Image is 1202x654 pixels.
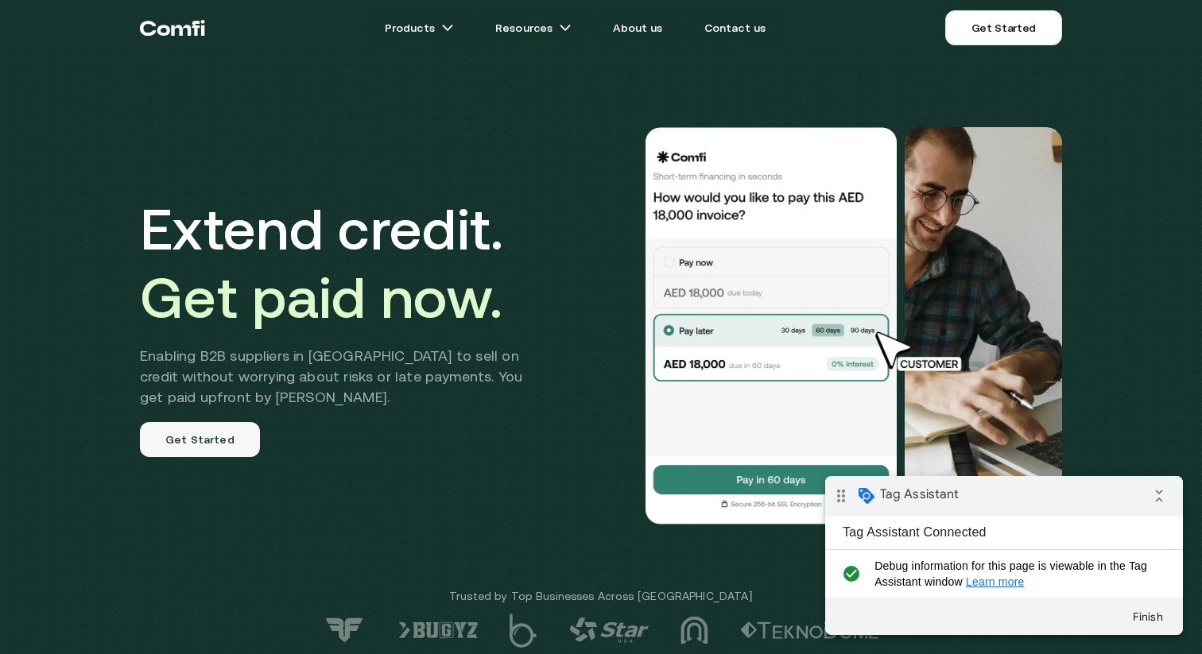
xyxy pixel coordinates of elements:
span: Debug information for this page is viewable in the Tag Assistant window [49,82,332,114]
span: Tag Assistant [55,10,134,26]
img: Would you like to pay this AED 18,000.00 invoice? [905,127,1062,524]
img: logo-7 [323,617,366,644]
i: check_circle [13,82,39,114]
span: Get paid now. [140,265,502,330]
button: Finish [294,126,351,155]
a: Get Started [140,422,260,457]
img: Would you like to pay this AED 18,000.00 invoice? [644,127,898,524]
img: arrow icons [441,21,454,34]
a: Contact us [685,12,785,44]
h1: Extend credit. [140,195,546,331]
img: logo-2 [740,621,879,639]
img: logo-4 [569,617,649,643]
a: About us [594,12,681,44]
a: Get Started [945,10,1062,45]
img: logo-5 [510,613,537,648]
img: arrow icons [559,21,572,34]
a: Return to the top of the Comfi home page [140,4,205,52]
img: cursor [863,329,979,373]
img: logo-6 [398,621,478,639]
a: Learn more [141,99,200,112]
i: Collapse debug badge [318,4,350,36]
a: Productsarrow icons [366,12,473,44]
h2: Enabling B2B suppliers in [GEOGRAPHIC_DATA] to sell on credit without worrying about risks or lat... [140,346,546,408]
img: logo-3 [680,616,708,644]
a: Resourcesarrow icons [476,12,591,44]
